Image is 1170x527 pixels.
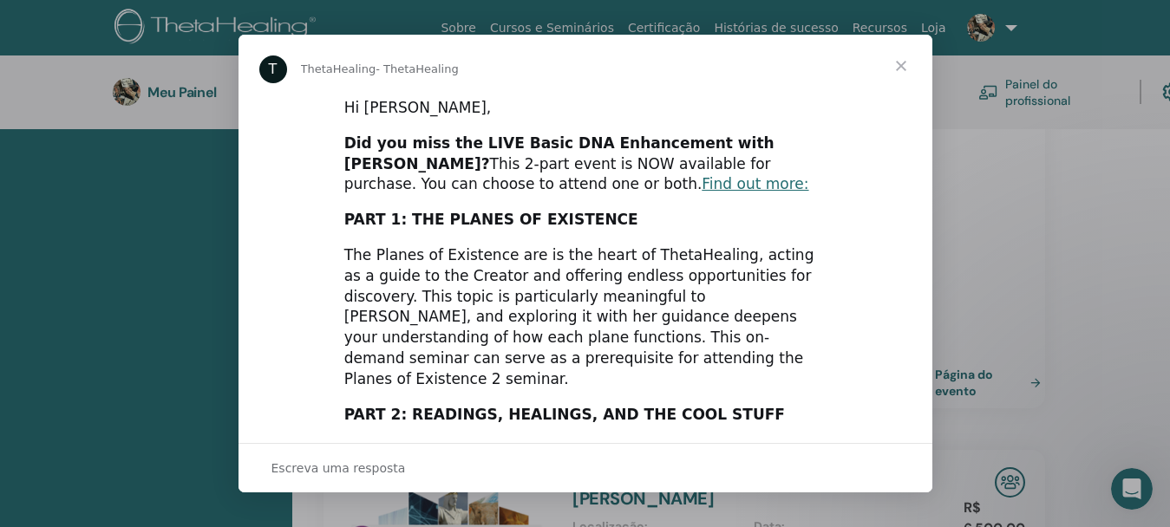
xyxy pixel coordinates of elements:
[301,62,376,75] span: ThetaHealing
[702,175,808,192] a: Find out more:
[376,62,459,75] span: - ThetaHealing
[259,55,287,83] div: Profile image for ThetaHealing
[344,211,638,228] b: PART 1: THE PLANES OF EXISTENCE
[344,133,827,195] div: This 2-part event is NOW available for purchase. You can choose to attend one or both.
[344,98,827,119] div: Hi [PERSON_NAME],
[344,245,827,390] div: The Planes of Existence are is the heart of ThetaHealing, acting as a guide to the Creator and of...
[271,457,406,479] span: Escreva uma resposta
[344,134,775,172] b: Did you miss the LIVE Basic DNA Enhancement with [PERSON_NAME]?
[239,443,932,492] div: Abra a conversa e responda
[344,406,785,423] b: PART 2: READINGS, HEALINGS, AND THE COOL STUFF
[870,35,932,97] span: Fechar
